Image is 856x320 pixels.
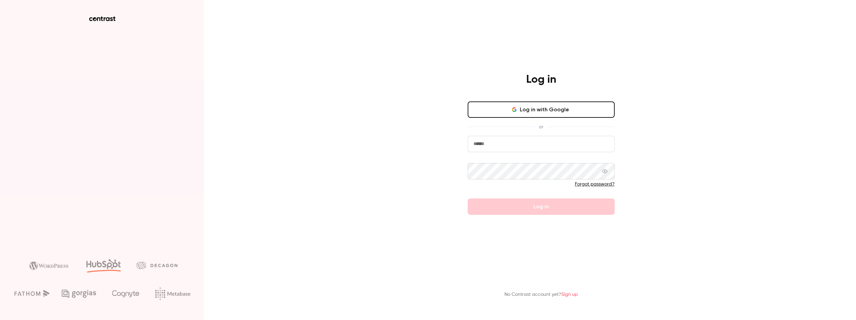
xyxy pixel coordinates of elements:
a: Sign up [561,292,578,297]
span: or [535,123,547,130]
p: No Contrast account yet? [504,291,578,298]
h4: Log in [526,73,556,86]
a: Forgot password? [575,182,615,187]
img: decagon [136,261,177,269]
button: Log in with Google [468,101,615,118]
